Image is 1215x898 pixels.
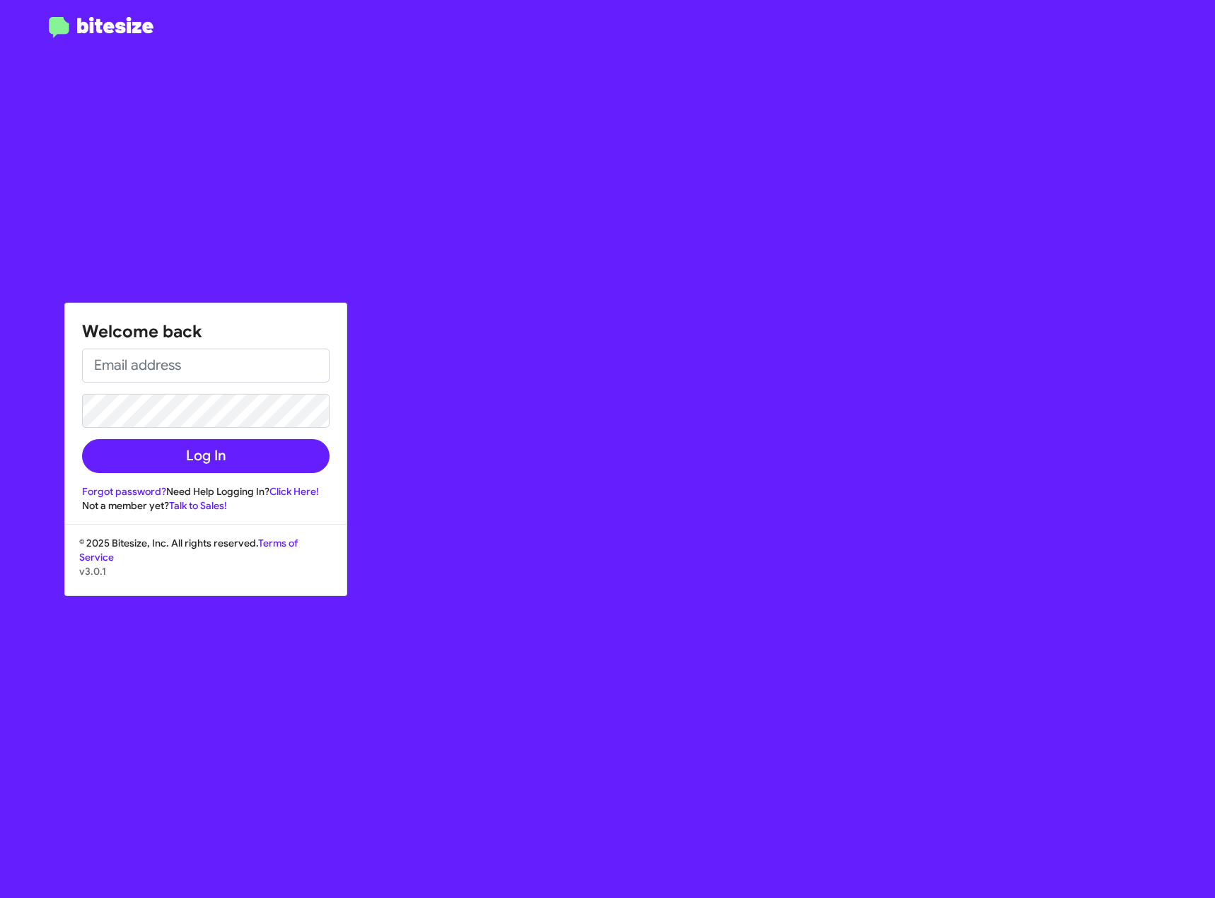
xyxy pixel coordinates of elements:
a: Click Here! [269,485,319,498]
a: Talk to Sales! [169,499,227,512]
a: Terms of Service [79,537,298,564]
p: v3.0.1 [79,564,332,578]
div: Not a member yet? [82,498,330,513]
h1: Welcome back [82,320,330,343]
a: Forgot password? [82,485,166,498]
button: Log In [82,439,330,473]
div: © 2025 Bitesize, Inc. All rights reserved. [65,536,347,595]
input: Email address [82,349,330,383]
div: Need Help Logging In? [82,484,330,498]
